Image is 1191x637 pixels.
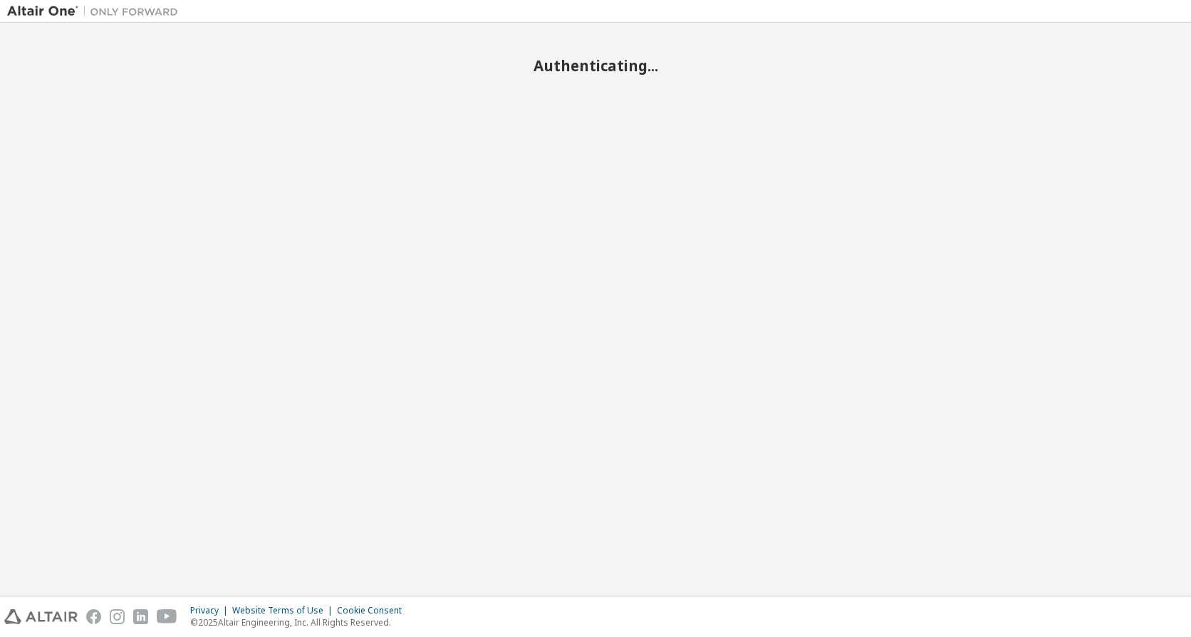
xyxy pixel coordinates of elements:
[133,609,148,624] img: linkedin.svg
[7,4,185,19] img: Altair One
[86,609,101,624] img: facebook.svg
[190,605,232,616] div: Privacy
[337,605,410,616] div: Cookie Consent
[190,616,410,628] p: © 2025 Altair Engineering, Inc. All Rights Reserved.
[232,605,337,616] div: Website Terms of Use
[110,609,125,624] img: instagram.svg
[7,56,1184,75] h2: Authenticating...
[4,609,78,624] img: altair_logo.svg
[157,609,177,624] img: youtube.svg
